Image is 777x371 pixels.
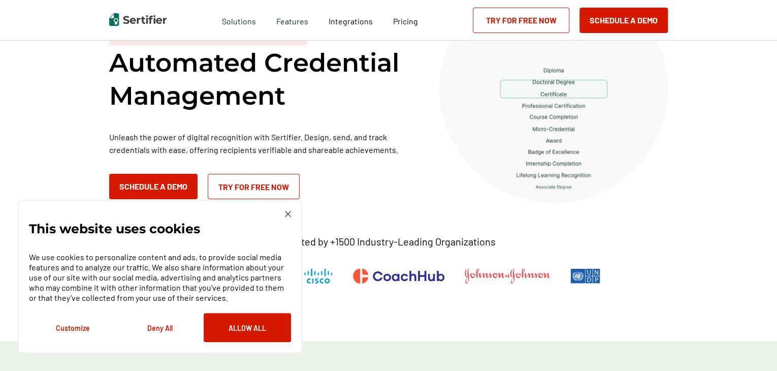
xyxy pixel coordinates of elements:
a: Pricing [393,14,418,26]
p: Trusted by +1500 Industry-Leading Organizations [281,235,495,248]
img: Johnson & Johnson [465,268,550,284]
img: UNDP [570,268,600,284]
img: Cisco [304,268,333,284]
p: This website uses cookies [29,224,200,234]
a: Integrations [329,14,373,26]
a: Try for Free Now [473,8,569,33]
button: Customize [29,313,116,342]
g: Associate Degree [536,185,571,189]
button: Schedule a Demo [579,8,668,33]
span: Features [276,14,308,26]
a: Try for Free Now [208,174,300,199]
span: Integrations [329,16,373,26]
img: Sertifier | Digital Credentialing Platform [109,13,167,26]
span: Solutions [222,14,256,26]
button: Schedule a Demo [109,174,198,199]
p: Unleash the power of digital recognition with Sertifier. Design, send, and track credentials with... [109,131,414,156]
span: Pricing [393,16,418,26]
p: We use cookies to personalize content and ads, to provide social media features and to analyze ou... [29,252,291,303]
img: CoachHub [353,268,444,284]
img: Cookie Popup Close [285,211,291,217]
button: Deny All [116,313,204,342]
button: Allow All [204,313,291,342]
